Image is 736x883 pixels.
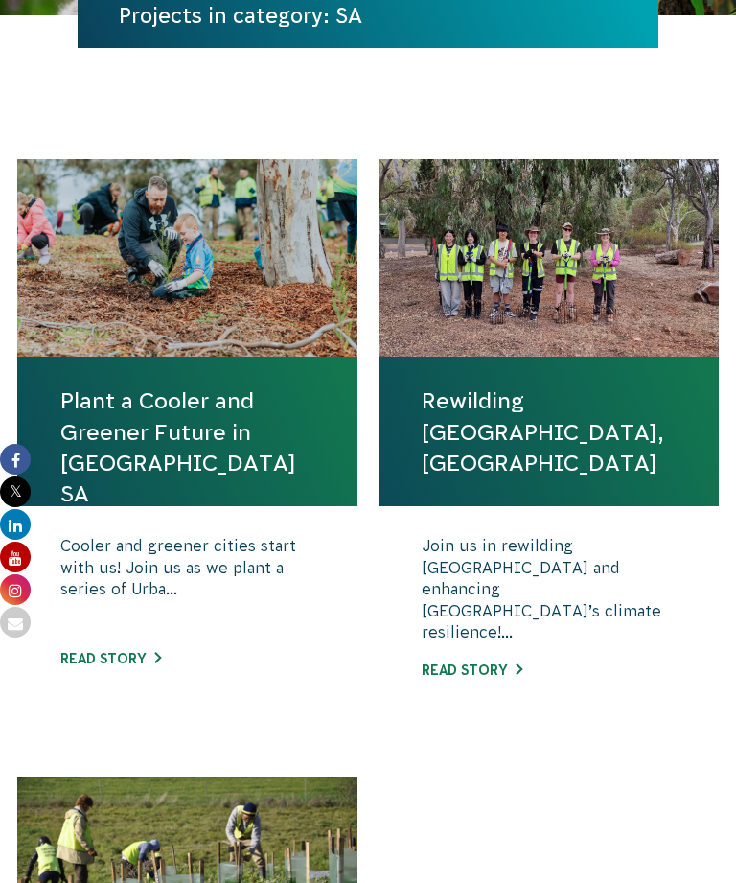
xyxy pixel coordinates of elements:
[60,651,161,666] a: Read story
[422,535,676,642] p: Join us in rewilding [GEOGRAPHIC_DATA] and enhancing [GEOGRAPHIC_DATA]’s climate resilience!...
[60,535,314,631] p: Cooler and greener cities start with us! Join us as we plant a series of Urba...
[422,385,676,478] a: Rewilding [GEOGRAPHIC_DATA], [GEOGRAPHIC_DATA]
[60,385,314,509] a: Plant a Cooler and Greener Future in [GEOGRAPHIC_DATA] SA
[119,4,617,29] h1: Projects in category: SA
[422,662,522,678] a: Read story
